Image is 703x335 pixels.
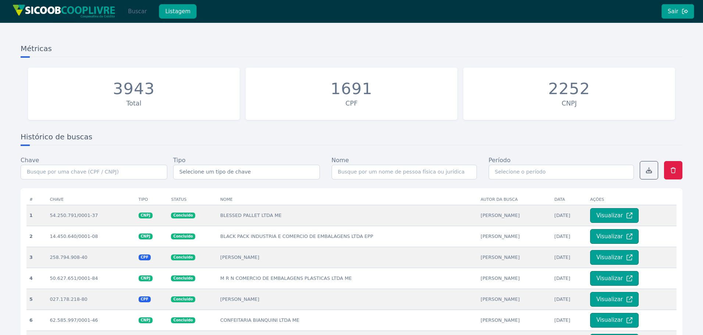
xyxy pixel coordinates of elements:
td: [PERSON_NAME] [478,247,552,268]
th: Chave [47,194,135,205]
span: Concluido [171,234,195,239]
td: [DATE] [552,268,587,289]
input: Selecione o período [489,165,634,179]
td: 54.250.791/0001-37 [47,205,135,226]
span: CPF [139,254,151,260]
span: Concluido [171,317,195,323]
span: CPF [139,296,151,302]
th: 4 [26,268,47,289]
th: Tipo [136,194,168,205]
td: BLESSED PALLET LTDA ME [217,205,478,226]
div: CPF [249,99,454,108]
div: CNPJ [467,99,671,108]
button: Visualizar [590,208,639,223]
th: 3 [26,247,47,268]
span: Concluido [171,213,195,218]
label: Nome [332,156,349,165]
td: [PERSON_NAME] [217,247,478,268]
td: [DATE] [552,226,587,247]
td: [DATE] [552,310,587,331]
td: [DATE] [552,205,587,226]
th: 6 [26,310,47,331]
td: [PERSON_NAME] [217,289,478,310]
span: Concluido [171,254,195,260]
th: 2 [26,226,47,247]
td: [PERSON_NAME] [478,268,552,289]
span: CNPJ [139,234,153,239]
td: [PERSON_NAME] [478,226,552,247]
div: 3943 [113,79,155,99]
td: [DATE] [552,289,587,310]
td: BLACK PACK INDUSTRIA E COMERCIO DE EMBALAGENS LTDA EPP [217,226,478,247]
td: [PERSON_NAME] [478,205,552,226]
td: M R N COMERCIO DE EMBALAGENS PLASTICAS LTDA ME [217,268,478,289]
h3: Histórico de buscas [21,132,682,145]
label: Tipo [173,156,186,165]
span: Concluido [171,296,195,302]
button: Visualizar [590,313,639,328]
th: Nome [217,194,478,205]
button: Buscar [122,4,153,19]
input: Busque por um nome de pessoa física ou jurídica [332,165,477,179]
img: img/sicoob_cooplivre.png [13,4,115,18]
div: 2252 [548,79,590,99]
th: 5 [26,289,47,310]
h3: Métricas [21,43,682,57]
span: CNPJ [139,275,153,281]
button: Visualizar [590,229,639,244]
button: Visualizar [590,271,639,286]
td: 62.585.997/0001-46 [47,310,135,331]
span: Concluido [171,275,195,281]
button: Visualizar [590,250,639,265]
div: 1691 [331,79,372,99]
span: CNPJ [139,317,153,323]
td: [PERSON_NAME] [478,310,552,331]
div: Total [32,99,236,108]
label: Período [489,156,511,165]
th: 1 [26,205,47,226]
td: [PERSON_NAME] [478,289,552,310]
button: Sair [661,4,694,19]
th: # [26,194,47,205]
span: CNPJ [139,213,153,218]
td: 14.450.640/0001-08 [47,226,135,247]
td: CONFEITARIA BIANQUINI LTDA ME [217,310,478,331]
th: Data [552,194,587,205]
td: 50.627.651/0001-84 [47,268,135,289]
button: Visualizar [590,292,639,307]
td: [DATE] [552,247,587,268]
label: Chave [21,156,39,165]
button: Listagem [159,4,197,19]
th: Status [168,194,217,205]
td: 027.178.218-80 [47,289,135,310]
input: Busque por uma chave (CPF / CNPJ) [21,165,167,179]
td: 258.794.908-40 [47,247,135,268]
th: Autor da busca [478,194,552,205]
th: Ações [587,194,677,205]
